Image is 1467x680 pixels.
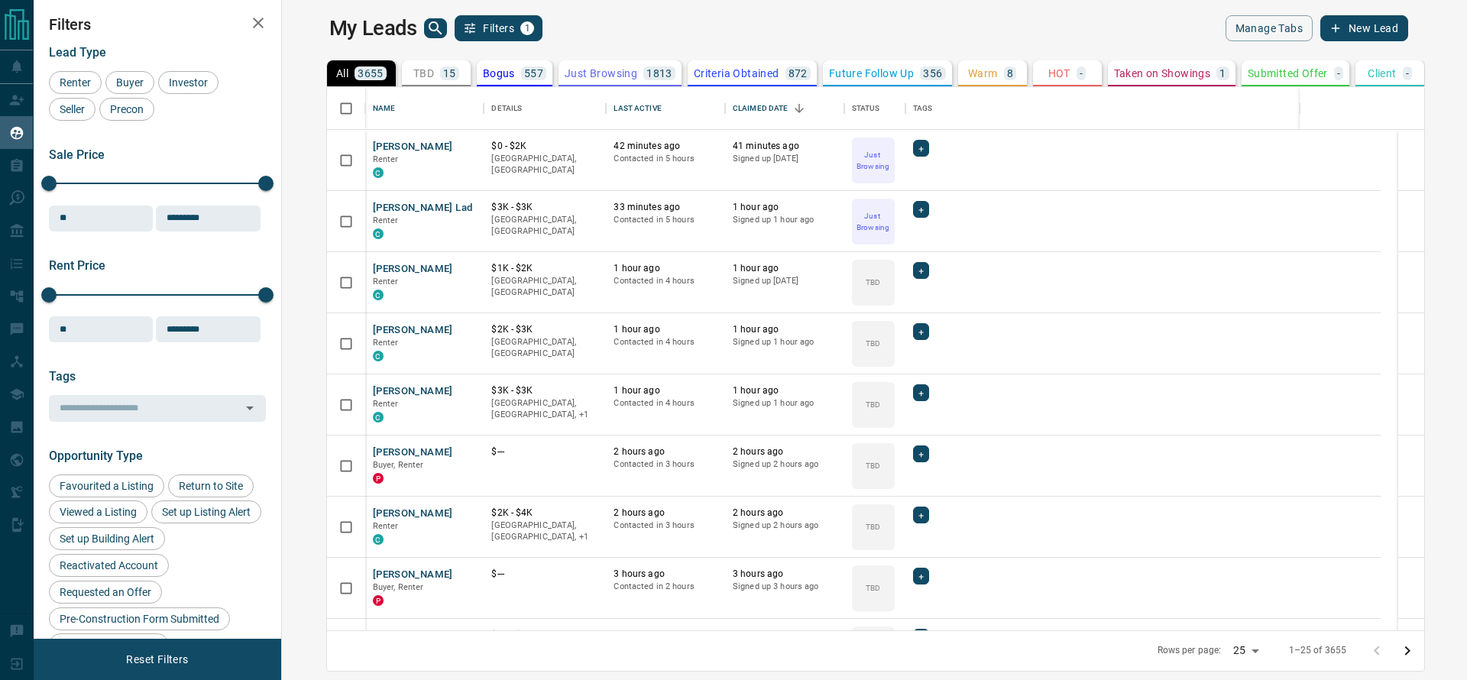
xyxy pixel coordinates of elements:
p: 1 hour ago [733,323,837,336]
div: + [913,201,929,218]
div: Details [484,87,606,130]
p: Toronto [491,520,598,543]
p: Signed up 1 hour ago [733,214,837,226]
span: Precon [105,103,149,115]
div: 25 [1227,640,1264,662]
span: Renter [373,338,399,348]
p: Contacted in 4 hours [614,275,717,287]
div: Claimed Date [725,87,844,130]
div: Last Active [614,87,661,130]
p: $2K - $2K [491,629,598,642]
p: 1 hour ago [733,262,837,275]
span: + [918,630,924,645]
p: 42 minutes ago [614,140,717,153]
span: Buyer, Renter [373,460,424,470]
p: 1813 [646,68,672,79]
p: Just Browsing [853,149,893,172]
div: Pre-Construction Form Submitted [49,607,230,630]
p: 8 [1007,68,1013,79]
p: - [1406,68,1409,79]
button: [PERSON_NAME] [373,568,453,582]
button: [PERSON_NAME] [373,384,453,399]
p: 356 [923,68,942,79]
p: Just Browsing [853,210,893,233]
span: + [918,446,924,461]
p: Signed up 1 hour ago [733,336,837,348]
p: Contacted in 4 hours [614,336,717,348]
span: Set up Building Alert [54,533,160,545]
p: - [1337,68,1340,79]
div: + [913,445,929,462]
span: Opportunity Type [49,448,143,463]
p: Just Browsing [565,68,637,79]
p: 3655 [358,68,384,79]
p: All [336,68,348,79]
span: Seller [54,103,90,115]
div: property.ca [373,473,384,484]
button: Sort [789,98,810,119]
p: 15 [443,68,456,79]
p: TBD [866,399,880,410]
button: Open [239,397,261,419]
p: 3 hours ago [733,568,837,581]
span: Renter [373,215,399,225]
p: 1 [1219,68,1226,79]
span: Renter [373,521,399,531]
span: Investor [164,76,213,89]
div: + [913,568,929,584]
span: Sale Price [49,147,105,162]
p: $0 - $2K [491,140,598,153]
p: 3 hours ago [614,568,717,581]
p: 1 hour ago [614,323,717,336]
button: Filters1 [455,15,542,41]
button: [PERSON_NAME] [373,140,453,154]
p: Toronto [491,397,598,421]
p: TBD [413,68,434,79]
h2: Filters [49,15,266,34]
p: 1 hour ago [733,201,837,214]
div: Set up Listing Alert [151,500,261,523]
p: Signed up 2 hours ago [733,458,837,471]
p: Rows per page: [1158,644,1222,657]
p: 1 hour ago [614,384,717,397]
p: 2 hours ago [614,507,717,520]
p: 1 hour ago [614,262,717,275]
button: [PERSON_NAME] [373,445,453,460]
span: Renter [373,154,399,164]
p: Warm [968,68,998,79]
p: $1K - $2K [491,262,598,275]
p: 2 hours ago [733,445,837,458]
span: Set up Listing Alert [157,506,256,518]
div: Precon [99,98,154,121]
span: Renter [373,277,399,287]
div: Favourited a Listing [49,474,164,497]
span: + [918,141,924,156]
span: Renter [54,76,96,89]
div: Renter [49,71,102,94]
div: Viewed a Listing [49,500,147,523]
p: $3K - $3K [491,384,598,397]
span: Buyer, Renter [373,582,424,592]
p: [GEOGRAPHIC_DATA], [GEOGRAPHIC_DATA] [491,214,598,238]
div: Name [373,87,396,130]
button: Go to next page [1392,636,1423,666]
p: 2 hours ago [733,507,837,520]
span: Lead Type [49,45,106,60]
p: Contacted in 3 hours [614,458,717,471]
p: Taken on Showings [1114,68,1211,79]
span: 1 [522,23,533,34]
p: Signed up 2 hours ago [733,520,837,532]
div: condos.ca [373,412,384,423]
div: Name [365,87,484,130]
div: Last Active [606,87,725,130]
span: + [918,263,924,278]
span: Reactivated Account [54,559,164,572]
div: + [913,323,929,340]
span: Requested an Offer [54,586,157,598]
h1: My Leads [329,16,417,40]
p: [GEOGRAPHIC_DATA], [GEOGRAPHIC_DATA] [491,275,598,299]
p: Signed up 3 hours ago [733,581,837,593]
div: condos.ca [373,290,384,300]
p: - [1080,68,1083,79]
div: property.ca [373,595,384,606]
